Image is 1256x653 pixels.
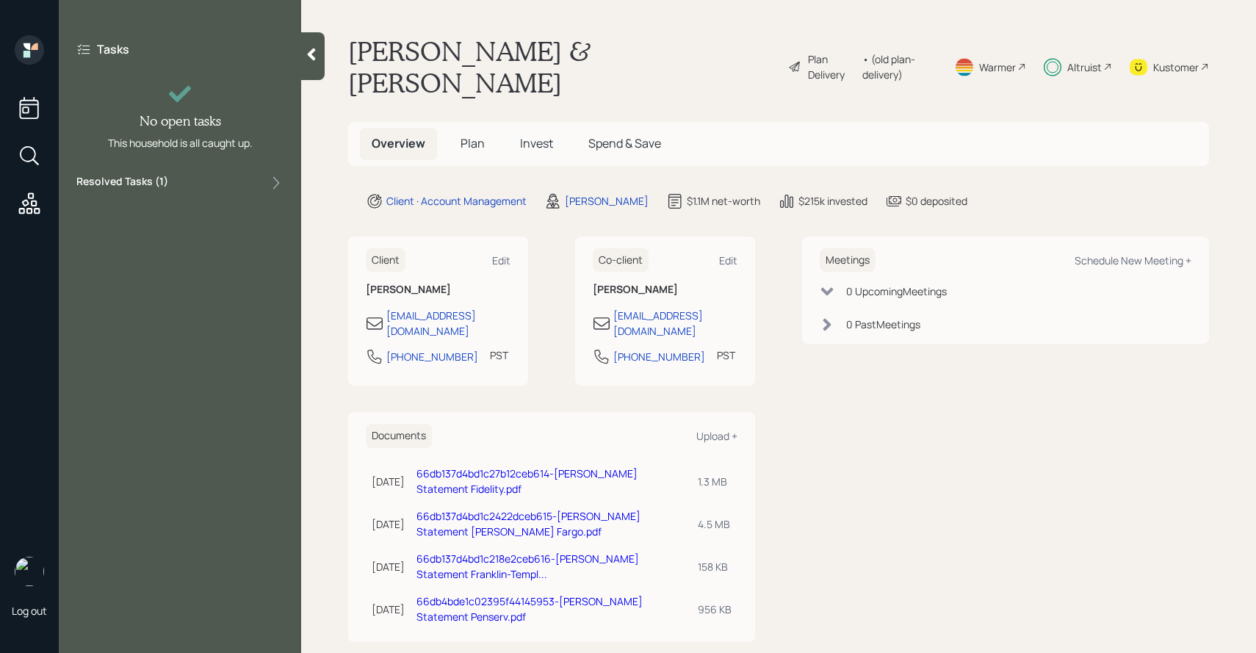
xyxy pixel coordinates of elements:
[372,516,405,532] div: [DATE]
[588,135,661,151] span: Spend & Save
[698,559,732,574] div: 158 KB
[846,317,920,332] div: 0 Past Meeting s
[717,347,735,363] div: PST
[698,602,732,617] div: 956 KB
[696,429,737,443] div: Upload +
[416,552,639,581] a: 66db137d4bd1c218e2ceb616-[PERSON_NAME] Statement Franklin-Templ...
[366,284,510,296] h6: [PERSON_NAME]
[140,113,221,129] h4: No open tasks
[366,248,405,273] h6: Client
[372,474,405,489] div: [DATE]
[490,347,508,363] div: PST
[687,193,760,209] div: $1.1M net-worth
[846,284,947,299] div: 0 Upcoming Meeting s
[416,466,638,496] a: 66db137d4bd1c27b12ceb614-[PERSON_NAME] Statement Fidelity.pdf
[348,35,776,98] h1: [PERSON_NAME] & [PERSON_NAME]
[820,248,876,273] h6: Meetings
[372,559,405,574] div: [DATE]
[12,604,47,618] div: Log out
[520,135,553,151] span: Invest
[613,349,705,364] div: [PHONE_NUMBER]
[386,308,510,339] div: [EMAIL_ADDRESS][DOMAIN_NAME]
[613,308,737,339] div: [EMAIL_ADDRESS][DOMAIN_NAME]
[906,193,967,209] div: $0 deposited
[416,594,643,624] a: 66db4bde1c02395f44145953-[PERSON_NAME] Statement Penserv.pdf
[798,193,867,209] div: $215k invested
[15,557,44,586] img: sami-boghos-headshot.png
[593,284,737,296] h6: [PERSON_NAME]
[1153,59,1199,75] div: Kustomer
[862,51,936,82] div: • (old plan-delivery)
[698,474,732,489] div: 1.3 MB
[808,51,855,82] div: Plan Delivery
[565,193,649,209] div: [PERSON_NAME]
[108,135,253,151] div: This household is all caught up.
[372,135,425,151] span: Overview
[492,253,510,267] div: Edit
[593,248,649,273] h6: Co-client
[366,424,432,448] h6: Documents
[97,41,129,57] label: Tasks
[386,349,478,364] div: [PHONE_NUMBER]
[76,174,168,192] label: Resolved Tasks ( 1 )
[1067,59,1102,75] div: Altruist
[416,509,640,538] a: 66db137d4bd1c2422dceb615-[PERSON_NAME] Statement [PERSON_NAME] Fargo.pdf
[698,516,732,532] div: 4.5 MB
[461,135,485,151] span: Plan
[979,59,1016,75] div: Warmer
[386,193,527,209] div: Client · Account Management
[1075,253,1191,267] div: Schedule New Meeting +
[719,253,737,267] div: Edit
[372,602,405,617] div: [DATE]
